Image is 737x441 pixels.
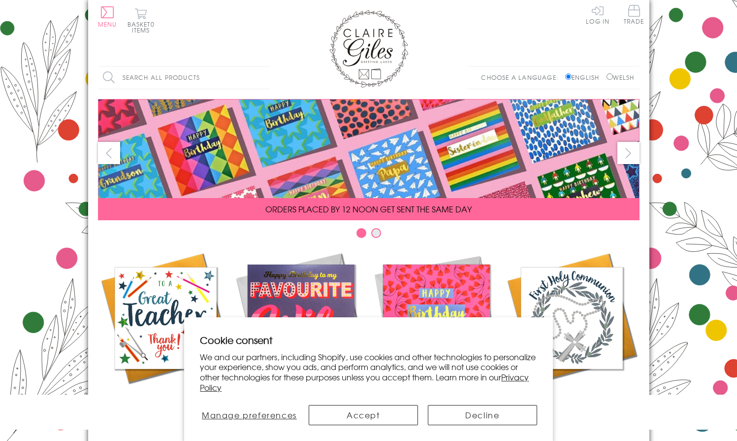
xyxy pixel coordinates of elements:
span: Academic [140,393,191,405]
span: Trade [624,5,644,24]
span: Menu [98,20,117,29]
button: Carousel Page 2 [371,228,381,238]
p: We and our partners, including Shopify, use cookies and other technologies to personalize your ex... [200,352,537,393]
span: Manage preferences [202,409,297,421]
button: next [617,142,640,164]
button: Basket0 items [128,8,155,33]
button: Accept [309,405,418,425]
p: Choose a language: [481,73,563,82]
span: 0 items [132,20,155,34]
input: Search [260,67,270,89]
a: Log In [586,5,609,24]
img: Claire Giles Greetings Cards [329,10,408,88]
input: Search all products [98,67,270,89]
span: Communion and Confirmation [530,393,613,417]
label: Welsh [607,73,635,82]
div: Carousel Pagination [98,228,640,243]
h2: Cookie consent [200,333,537,347]
a: New Releases [233,250,369,405]
a: Communion and Confirmation [504,250,640,417]
a: Privacy Policy [200,371,529,393]
a: Birthdays [369,250,504,405]
button: Menu [98,6,117,27]
a: Trade [624,5,644,26]
a: Academic [98,250,233,405]
button: Manage preferences [200,405,298,425]
input: English [565,73,572,80]
input: Welsh [607,73,613,80]
label: English [565,73,604,82]
span: ORDERS PLACED BY 12 NOON GET SENT THE SAME DAY [265,203,472,215]
button: prev [98,142,120,164]
button: Carousel Page 1 (Current Slide) [356,228,366,238]
button: Decline [428,405,537,425]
